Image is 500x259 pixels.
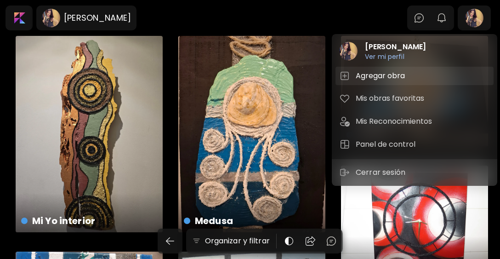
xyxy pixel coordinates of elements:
[335,89,494,108] button: tabMis obras favoritas
[356,93,427,104] h5: Mis obras favoritas
[335,163,412,182] button: sign-outCerrar sesión
[339,139,350,150] img: tab
[365,41,426,52] h2: [PERSON_NAME]
[339,70,350,81] img: tab
[356,116,435,127] h5: Mis Reconocimientos
[335,67,494,85] button: tabAgregar obra
[356,167,408,178] p: Cerrar sesión
[365,52,426,61] h6: Ver mi perfil
[339,167,350,178] img: sign-out
[339,116,350,127] img: tab
[356,70,408,81] h5: Agregar obra
[335,135,494,154] button: tabPanel de control
[339,93,350,104] img: tab
[335,112,494,131] button: tabMis Reconocimientos
[356,139,418,150] h5: Panel de control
